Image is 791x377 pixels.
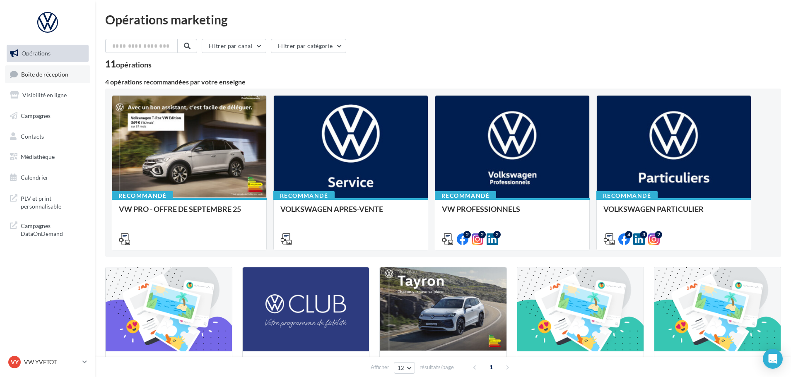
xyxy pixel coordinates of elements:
[280,205,421,221] div: VOLKSWAGEN APRES-VENTE
[625,231,632,238] div: 4
[7,354,89,370] a: VY VW YVETOT
[463,231,471,238] div: 2
[442,205,583,221] div: VW PROFESSIONNELS
[21,153,55,160] span: Médiathèque
[24,358,79,366] p: VW YVETOT
[596,191,658,200] div: Recommandé
[5,169,90,186] a: Calendrier
[21,220,85,238] span: Campagnes DataOnDemand
[21,112,51,119] span: Campagnes
[5,148,90,166] a: Médiathèque
[202,39,266,53] button: Filtrer par canal
[603,205,744,221] div: VOLKSWAGEN PARTICULIER
[5,190,90,214] a: PLV et print personnalisable
[5,65,90,83] a: Boîte de réception
[371,363,389,371] span: Afficher
[420,363,454,371] span: résultats/page
[21,193,85,211] span: PLV et print personnalisable
[273,191,335,200] div: Recommandé
[105,13,781,26] div: Opérations marketing
[11,358,19,366] span: VY
[105,60,152,69] div: 11
[105,79,781,85] div: 4 opérations recommandées par votre enseigne
[5,107,90,125] a: Campagnes
[22,91,67,98] span: Visibilité en ligne
[5,217,90,241] a: Campagnes DataOnDemand
[21,70,68,77] span: Boîte de réception
[394,362,415,374] button: 12
[763,349,783,369] div: Open Intercom Messenger
[271,39,346,53] button: Filtrer par catégorie
[655,231,662,238] div: 2
[21,132,44,139] span: Contacts
[5,86,90,104] a: Visibilité en ligne
[5,128,90,145] a: Contacts
[21,174,48,181] span: Calendrier
[398,365,405,371] span: 12
[485,360,498,374] span: 1
[116,61,152,68] div: opérations
[22,50,51,57] span: Opérations
[435,191,496,200] div: Recommandé
[112,191,173,200] div: Recommandé
[478,231,486,238] div: 2
[640,231,647,238] div: 3
[5,45,90,62] a: Opérations
[493,231,501,238] div: 2
[119,205,260,221] div: VW PRO - OFFRE DE SEPTEMBRE 25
